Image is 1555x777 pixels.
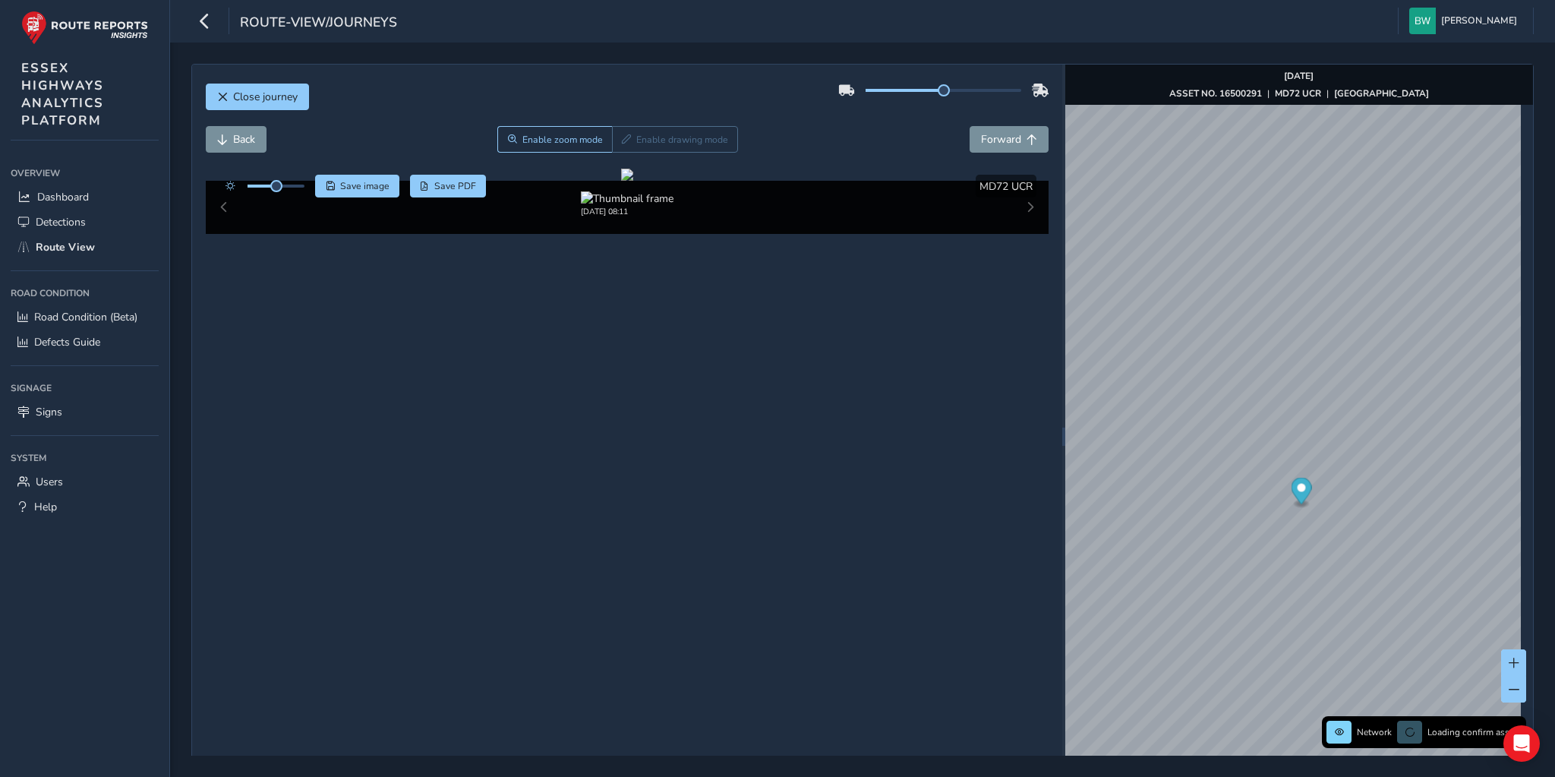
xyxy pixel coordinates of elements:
[21,59,104,129] span: ESSEX HIGHWAYS ANALYTICS PLATFORM
[233,90,298,104] span: Close journey
[11,235,159,260] a: Route View
[37,190,89,204] span: Dashboard
[36,215,86,229] span: Detections
[1409,8,1522,34] button: [PERSON_NAME]
[21,11,148,45] img: rr logo
[1409,8,1436,34] img: diamond-layout
[11,185,159,210] a: Dashboard
[1275,87,1321,99] strong: MD72 UCR
[11,400,159,425] a: Signs
[1357,726,1392,738] span: Network
[581,206,673,217] div: [DATE] 08:11
[1169,87,1429,99] div: | |
[1427,726,1522,738] span: Loading confirm assets
[1441,8,1517,34] span: [PERSON_NAME]
[11,469,159,494] a: Users
[315,175,399,197] button: Save
[11,494,159,520] a: Help
[11,447,159,469] div: System
[233,132,255,147] span: Back
[410,175,487,197] button: PDF
[11,305,159,330] a: Road Condition (Beta)
[240,13,397,34] span: route-view/journeys
[36,240,95,254] span: Route View
[340,180,390,192] span: Save image
[981,132,1021,147] span: Forward
[979,179,1033,194] span: MD72 UCR
[34,500,57,514] span: Help
[11,162,159,185] div: Overview
[34,335,100,349] span: Defects Guide
[36,475,63,489] span: Users
[581,191,673,206] img: Thumbnail frame
[497,126,612,153] button: Zoom
[11,210,159,235] a: Detections
[434,180,476,192] span: Save PDF
[34,310,137,324] span: Road Condition (Beta)
[1503,725,1540,762] div: Open Intercom Messenger
[11,282,159,305] div: Road Condition
[36,405,62,419] span: Signs
[1334,87,1429,99] strong: [GEOGRAPHIC_DATA]
[206,126,267,153] button: Back
[206,84,309,110] button: Close journey
[1169,87,1262,99] strong: ASSET NO. 16500291
[11,330,159,355] a: Defects Guide
[970,126,1049,153] button: Forward
[11,377,159,400] div: Signage
[522,134,603,146] span: Enable zoom mode
[1291,478,1311,509] div: Map marker
[1284,70,1314,82] strong: [DATE]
